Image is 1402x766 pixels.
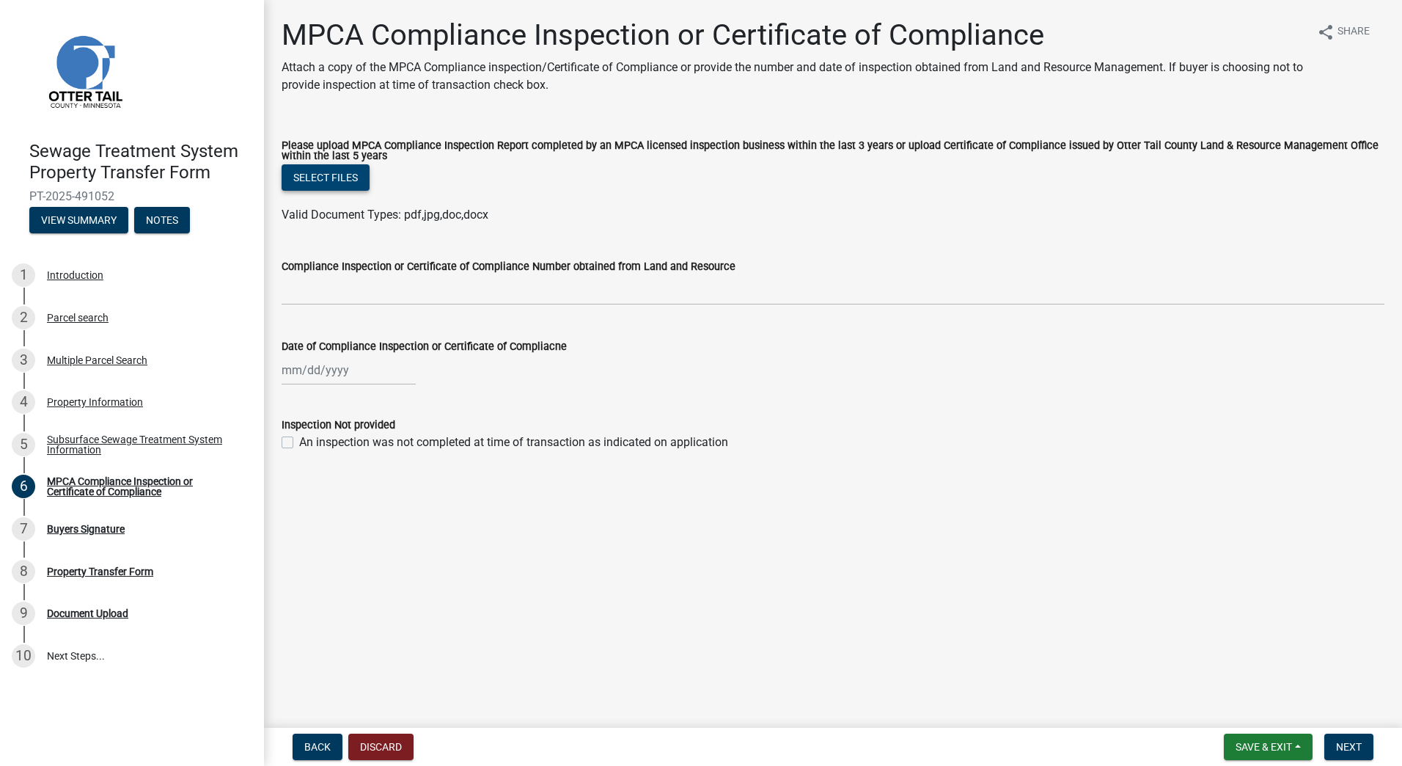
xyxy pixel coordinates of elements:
[47,270,103,280] div: Introduction
[282,355,416,385] input: mm/dd/yyyy
[1324,734,1373,760] button: Next
[12,475,35,498] div: 6
[12,560,35,583] div: 8
[47,608,128,619] div: Document Upload
[12,390,35,414] div: 4
[47,355,147,365] div: Multiple Parcel Search
[293,734,342,760] button: Back
[47,313,109,323] div: Parcel search
[12,349,35,372] div: 3
[1224,734,1313,760] button: Save & Exit
[1337,23,1370,41] span: Share
[282,208,488,222] span: Valid Document Types: pdf,jpg,doc,docx
[282,164,370,191] button: Select files
[12,602,35,625] div: 9
[47,434,241,455] div: Subsurface Sewage Treatment System Information
[12,517,35,541] div: 7
[282,342,567,352] label: Date of Compliance Inspection or Certificate of Compliacne
[282,141,1384,162] label: Please upload MPCA Compliance Inspection Report completed by an MPCA licensed inspection business...
[348,734,414,760] button: Discard
[282,420,395,431] label: Inspection Not provided
[47,566,153,577] div: Property Transfer Form
[12,306,35,329] div: 2
[12,644,35,668] div: 10
[282,18,1305,53] h1: MPCA Compliance Inspection or Certificate of Compliance
[29,15,139,125] img: Otter Tail County, Minnesota
[134,215,190,227] wm-modal-confirm: Notes
[282,59,1305,94] p: Attach a copy of the MPCA Compliance inspection/Certificate of Compliance or provide the number a...
[304,741,331,753] span: Back
[299,434,728,451] label: An inspection was not completed at time of transaction as indicated on application
[1336,741,1362,753] span: Next
[134,207,190,233] button: Notes
[29,141,252,183] h4: Sewage Treatment System Property Transfer Form
[1305,18,1381,46] button: shareShare
[29,207,128,233] button: View Summary
[282,262,735,272] label: Compliance Inspection or Certificate of Compliance Number obtained from Land and Resource
[12,263,35,287] div: 1
[1236,741,1292,753] span: Save & Exit
[29,215,128,227] wm-modal-confirm: Summary
[29,189,235,203] span: PT-2025-491052
[47,524,125,534] div: Buyers Signature
[1317,23,1335,41] i: share
[47,476,241,497] div: MPCA Compliance Inspection or Certificate of Compliance
[47,397,143,407] div: Property Information
[12,433,35,456] div: 5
